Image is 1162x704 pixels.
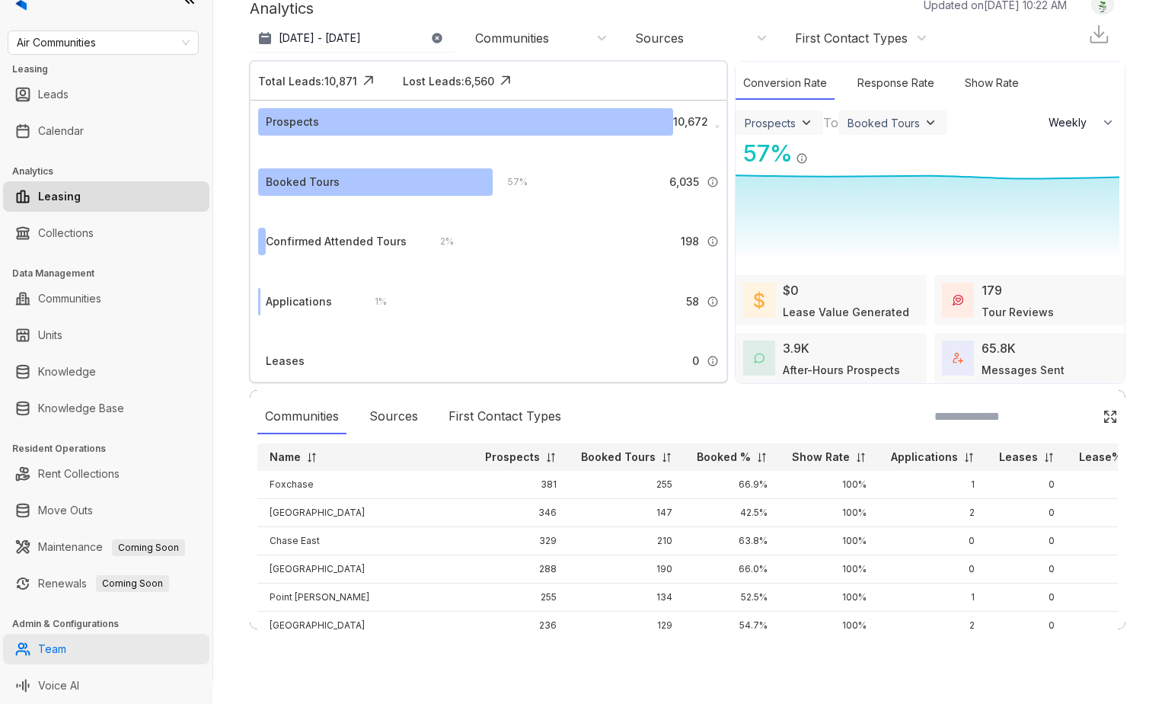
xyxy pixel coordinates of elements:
div: Conversion Rate [736,67,835,100]
td: 1 [879,584,987,612]
td: 54.7% [685,612,780,640]
img: Info [707,176,719,188]
img: Info [796,152,808,165]
div: Communities [257,399,346,434]
h3: Resident Operations [12,442,212,456]
p: Lease% [1079,450,1122,465]
button: Weekly [1039,109,1125,136]
li: Communities [3,283,209,314]
td: 190 [569,555,685,584]
div: 1 % [359,293,387,310]
td: 0% [1067,499,1151,527]
a: Knowledge Base [38,393,124,424]
li: Knowledge [3,357,209,387]
h3: Leasing [12,62,212,76]
td: 0 [879,555,987,584]
li: Leasing [3,181,209,212]
span: 10,672 [673,114,708,130]
td: 100% [780,499,879,527]
td: 0% [1067,612,1151,640]
td: 0% [1067,555,1151,584]
a: Collections [38,218,94,248]
td: 288 [473,555,569,584]
span: Weekly [1049,115,1095,130]
div: Prospects [266,114,319,130]
td: 52.5% [685,584,780,612]
div: Communities [475,30,549,46]
span: Air Communities [17,31,190,54]
img: SearchIcon [1071,410,1084,423]
a: RenewalsComing Soon [38,568,169,599]
td: 329 [473,527,569,555]
div: Leases [266,353,305,370]
img: sorting [963,452,975,463]
li: Calendar [3,116,209,146]
td: 100% [780,471,879,499]
td: 66.9% [685,471,780,499]
div: Booked Tours [848,117,920,130]
td: 0 [987,527,1067,555]
td: 2 [879,499,987,527]
span: 198 [681,233,699,250]
a: Rent Collections [38,459,120,489]
td: 0 [987,499,1067,527]
a: Voice AI [38,670,79,701]
h3: Data Management [12,267,212,280]
td: 346 [473,499,569,527]
img: AfterHoursConversations [754,353,765,364]
img: Click Icon [357,69,380,92]
span: Coming Soon [112,539,185,556]
a: Calendar [38,116,84,146]
td: 0 [987,555,1067,584]
td: 66.0% [685,555,780,584]
td: 134 [569,584,685,612]
td: 0 [987,612,1067,640]
td: 63.8% [685,527,780,555]
img: Info [716,125,720,129]
div: 2 % [425,233,454,250]
td: 129 [569,612,685,640]
div: Messages Sent [982,362,1065,378]
img: TotalFum [953,353,963,363]
td: 381 [473,471,569,499]
td: Foxchase [257,471,473,499]
a: Leasing [38,181,81,212]
img: ViewFilterArrow [923,115,938,130]
td: 100% [780,555,879,584]
td: 0 [987,471,1067,499]
div: First Contact Types [795,30,908,46]
td: 255 [569,471,685,499]
div: Applications [266,293,332,310]
td: 236 [473,612,569,640]
td: 100% [780,584,879,612]
img: Click Icon [1103,409,1118,424]
img: ViewFilterArrow [799,115,814,130]
div: Prospects [745,117,796,130]
span: 0 [692,353,699,370]
span: Coming Soon [96,575,169,592]
div: To [823,114,838,132]
td: 210 [569,527,685,555]
img: Click Icon [808,139,831,162]
div: $0 [783,281,799,299]
p: Booked Tours [581,450,656,465]
td: 0% [1067,527,1151,555]
span: 6,035 [669,174,699,190]
div: 3.9K [783,339,809,357]
td: [GEOGRAPHIC_DATA] [257,612,473,640]
td: [GEOGRAPHIC_DATA] [257,555,473,584]
img: Info [707,355,719,367]
div: After-Hours Prospects [783,362,900,378]
div: 57 % [736,136,793,171]
td: 100% [780,612,879,640]
div: Tour Reviews [982,304,1054,320]
img: sorting [661,452,672,463]
img: Download [1087,23,1110,46]
td: 255 [473,584,569,612]
td: 1 [879,471,987,499]
img: sorting [756,452,768,463]
img: Info [707,235,719,248]
li: Renewals [3,568,209,599]
li: Maintenance [3,532,209,562]
li: Rent Collections [3,459,209,489]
